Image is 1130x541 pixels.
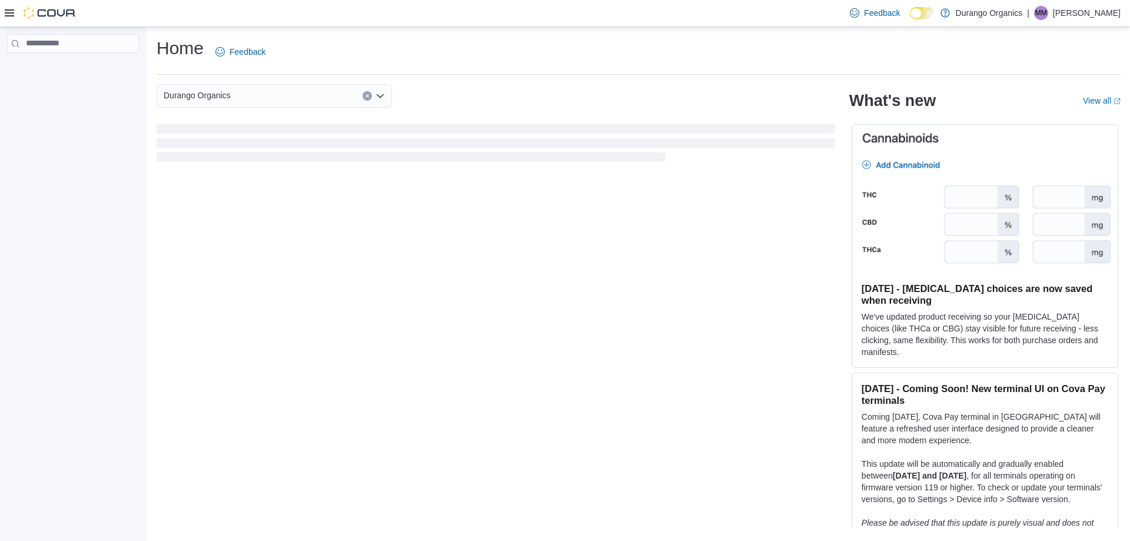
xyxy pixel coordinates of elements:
[1034,6,1048,20] div: Micheal McCay
[864,7,900,19] span: Feedback
[1035,6,1047,20] span: MM
[910,7,935,19] input: Dark Mode
[862,283,1108,306] h3: [DATE] - [MEDICAL_DATA] choices are now saved when receiving
[230,46,265,58] span: Feedback
[7,55,139,84] nav: Complex example
[363,91,372,101] button: Clear input
[862,383,1108,406] h3: [DATE] - Coming Soon! New terminal UI on Cova Pay terminals
[862,518,1094,539] em: Please be advised that this update is purely visual and does not impact payment functionality.
[157,36,204,60] h1: Home
[1053,6,1121,20] p: [PERSON_NAME]
[845,1,905,25] a: Feedback
[375,91,385,101] button: Open list of options
[1083,96,1121,105] a: View allExternal link
[849,91,936,110] h2: What's new
[862,411,1108,446] p: Coming [DATE], Cova Pay terminal in [GEOGRAPHIC_DATA] will feature a refreshed user interface des...
[211,40,270,64] a: Feedback
[893,471,966,480] strong: [DATE] and [DATE]
[164,88,231,102] span: Durango Organics
[157,127,835,164] span: Loading
[956,6,1023,20] p: Durango Organics
[862,458,1108,505] p: This update will be automatically and gradually enabled between , for all terminals operating on ...
[862,311,1108,358] p: We've updated product receiving so your [MEDICAL_DATA] choices (like THCa or CBG) stay visible fo...
[1027,6,1029,20] p: |
[1114,98,1121,105] svg: External link
[24,7,77,19] img: Cova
